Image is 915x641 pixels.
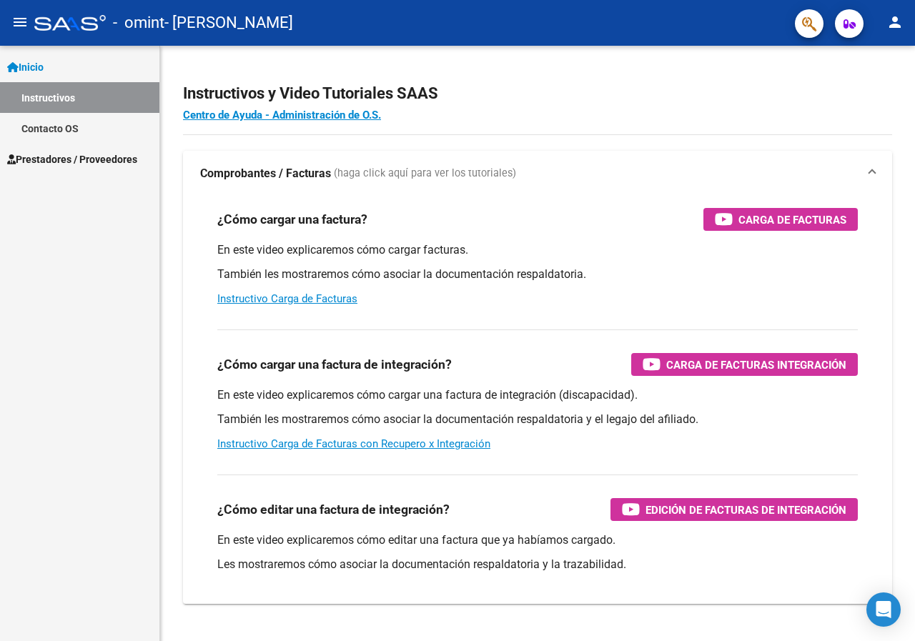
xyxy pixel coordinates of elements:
div: Comprobantes / Facturas (haga click aquí para ver los tutoriales) [183,197,892,604]
span: (haga click aquí para ver los tutoriales) [334,166,516,182]
span: Carga de Facturas Integración [666,356,846,374]
mat-expansion-panel-header: Comprobantes / Facturas (haga click aquí para ver los tutoriales) [183,151,892,197]
div: Open Intercom Messenger [866,592,901,627]
span: Prestadores / Proveedores [7,151,137,167]
strong: Comprobantes / Facturas [200,166,331,182]
p: Les mostraremos cómo asociar la documentación respaldatoria y la trazabilidad. [217,557,858,572]
span: Edición de Facturas de integración [646,501,846,519]
span: - omint [113,7,164,39]
span: Inicio [7,59,44,75]
h2: Instructivos y Video Tutoriales SAAS [183,80,892,107]
p: También les mostraremos cómo asociar la documentación respaldatoria y el legajo del afiliado. [217,412,858,427]
h3: ¿Cómo editar una factura de integración? [217,500,450,520]
mat-icon: menu [11,14,29,31]
a: Instructivo Carga de Facturas [217,292,357,305]
p: En este video explicaremos cómo editar una factura que ya habíamos cargado. [217,532,858,548]
p: En este video explicaremos cómo cargar facturas. [217,242,858,258]
h3: ¿Cómo cargar una factura? [217,209,367,229]
mat-icon: person [886,14,904,31]
p: También les mostraremos cómo asociar la documentación respaldatoria. [217,267,858,282]
button: Carga de Facturas [703,208,858,231]
button: Edición de Facturas de integración [610,498,858,521]
span: Carga de Facturas [738,211,846,229]
button: Carga de Facturas Integración [631,353,858,376]
a: Instructivo Carga de Facturas con Recupero x Integración [217,437,490,450]
a: Centro de Ayuda - Administración de O.S. [183,109,381,121]
h3: ¿Cómo cargar una factura de integración? [217,354,452,374]
span: - [PERSON_NAME] [164,7,293,39]
p: En este video explicaremos cómo cargar una factura de integración (discapacidad). [217,387,858,403]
